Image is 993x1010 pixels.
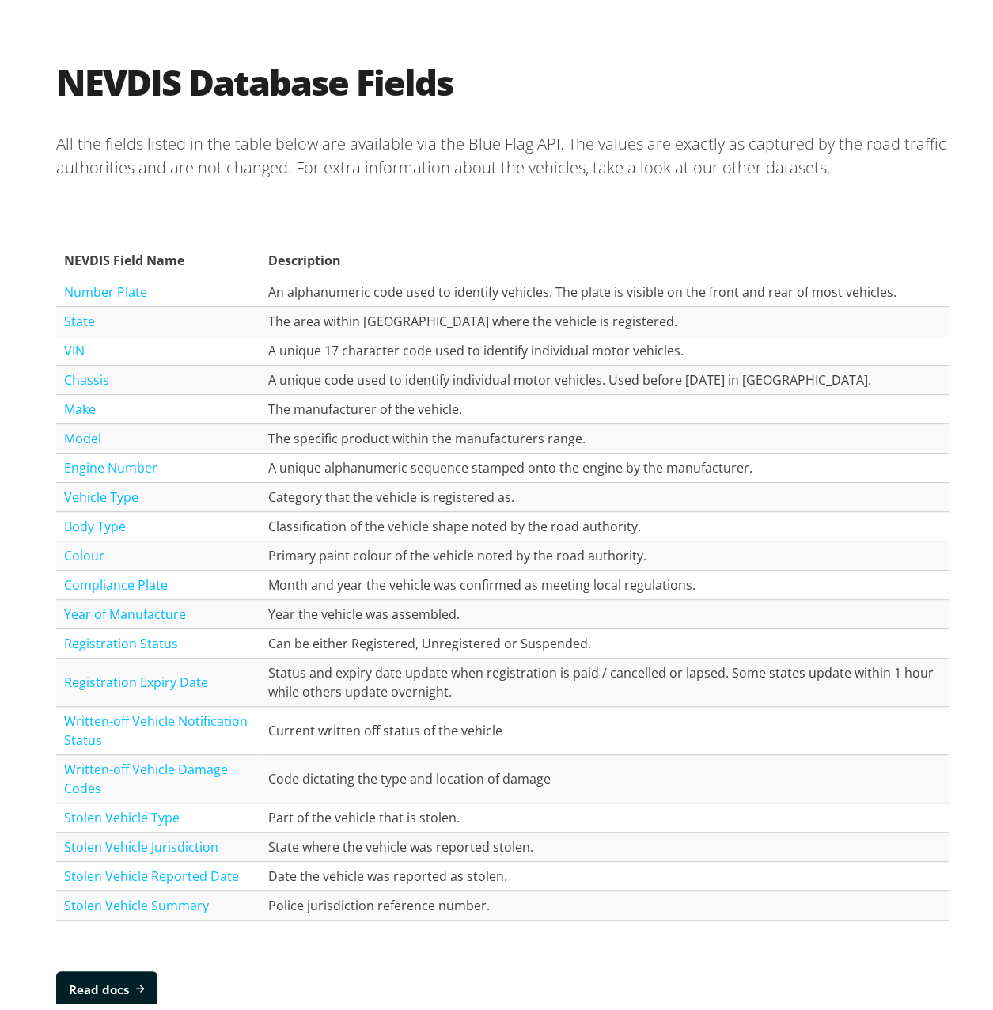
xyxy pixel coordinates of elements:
[260,237,949,271] th: Description
[64,511,126,529] a: Body Type
[260,594,949,623] td: Year the vehicle was assembled.
[64,754,228,791] a: Written-off Vehicle Damage Codes
[260,564,949,594] td: Month and year the vehicle was confirmed as meeting local regulations.
[56,54,949,97] h2: NEVDIS Database Fields
[64,803,180,820] a: Stolen Vehicle Type
[260,652,949,701] td: Status and expiry date update when registration is paid / cancelled or lapsed. Some states update...
[260,447,949,477] td: A unique alphanumeric sequence stamped onto the engine by the manufacturer.
[64,832,218,849] a: Stolen Vehicle Jurisdiction
[260,418,949,447] td: The specific product within the manufacturers range.
[260,885,949,914] td: Police jurisdiction reference number.
[64,365,109,382] a: Chassis
[64,277,147,294] a: Number Plate
[64,336,85,353] a: VIN
[64,706,248,742] a: Written-off Vehicle Notification Status
[260,701,949,749] td: Current written off status of the vehicle
[260,506,949,535] td: Classification of the vehicle shape noted by the road authority.
[64,890,209,908] a: Stolen Vehicle Summary
[64,570,168,587] a: Compliance Plate
[260,389,949,418] td: The manufacturer of the vehicle.
[64,453,157,470] a: Engine Number
[64,423,101,441] a: Model
[260,749,949,797] td: Code dictating the type and location of damage
[64,394,96,412] a: Make
[64,861,239,879] a: Stolen Vehicle Reported Date
[56,237,260,271] th: NEVDIS Field Name
[260,535,949,564] td: Primary paint colour of the vehicle noted by the road authority.
[260,359,949,389] td: A unique code used to identify individual motor vehicles. Used before [DATE] in [GEOGRAPHIC_DATA].
[260,271,949,301] td: An alphanumeric code used to identify vehicles. The plate is visible on the front and rear of mos...
[260,477,949,506] td: Category that the vehicle is registered as.
[64,628,178,646] a: Registration Status
[260,826,949,856] td: State where the vehicle was reported stolen.
[56,113,949,186] p: All the fields listed in the table below are available via the Blue Flag API. The values are exac...
[260,856,949,885] td: Date the vehicle was reported as stolen.
[260,797,949,826] td: Part of the vehicle that is stolen.
[64,541,104,558] a: Colour
[64,599,186,617] a: Year of Manufacture
[260,330,949,359] td: A unique 17 character code used to identify individual motor vehicles.
[64,306,95,324] a: State
[260,623,949,652] td: Can be either Registered, Unregistered or Suspended.
[64,482,138,499] a: Vehicle Type
[260,301,949,330] td: The area within [GEOGRAPHIC_DATA] where the vehicle is registered.
[64,667,208,685] a: Registration Expiry Date
[56,965,157,1002] a: Read docs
